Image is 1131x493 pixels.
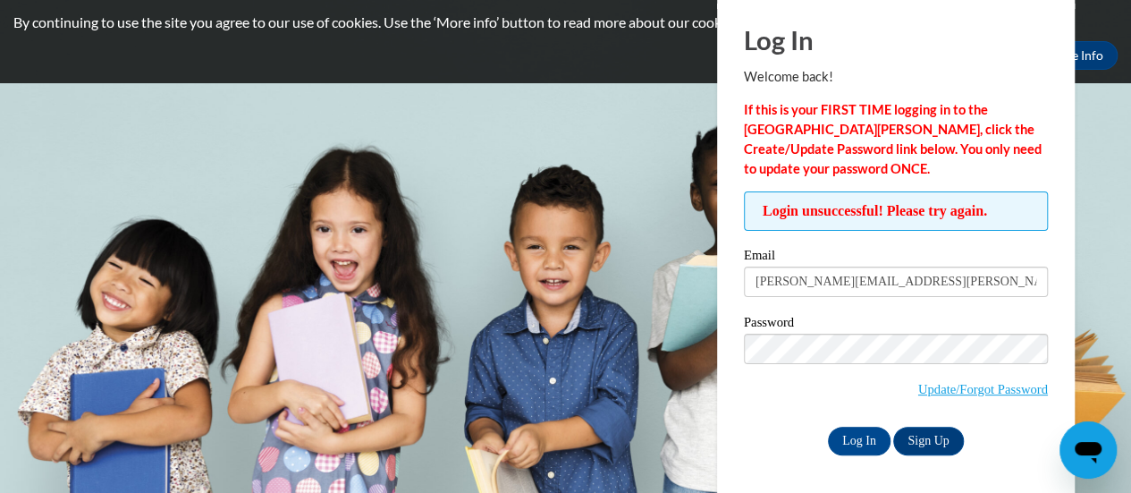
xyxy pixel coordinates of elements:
iframe: Button to launch messaging window [1059,421,1117,479]
a: Sign Up [893,427,963,455]
p: By continuing to use the site you agree to our use of cookies. Use the ‘More info’ button to read... [13,13,1118,32]
span: Login unsuccessful! Please try again. [744,191,1048,231]
h1: Log In [744,21,1048,58]
label: Password [744,316,1048,334]
input: Log In [828,427,890,455]
a: More Info [1034,41,1118,70]
p: Welcome back! [744,67,1048,87]
label: Email [744,249,1048,267]
strong: If this is your FIRST TIME logging in to the [GEOGRAPHIC_DATA][PERSON_NAME], click the Create/Upd... [744,102,1042,176]
a: Update/Forgot Password [918,382,1048,396]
